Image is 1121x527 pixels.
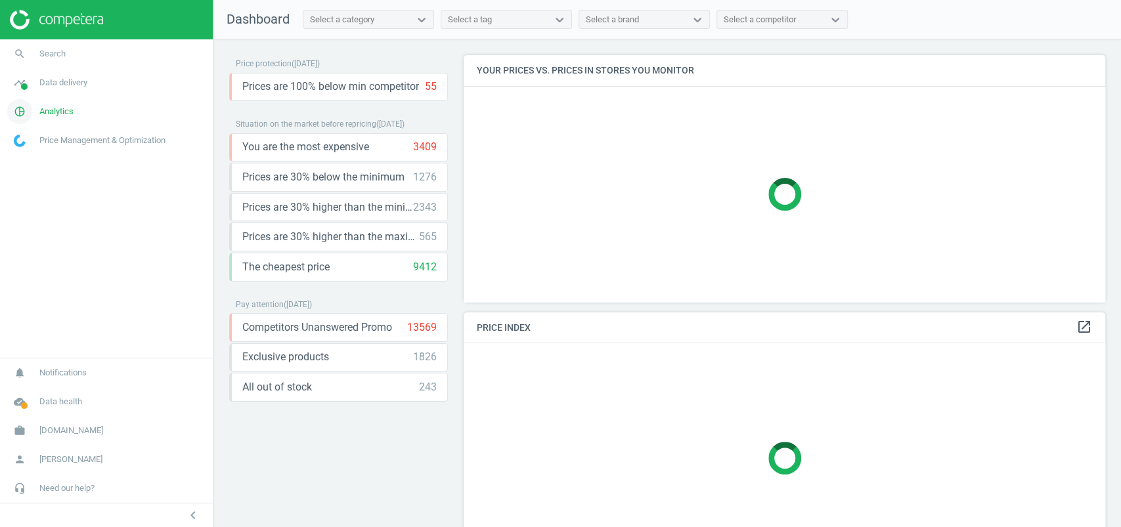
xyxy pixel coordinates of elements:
[7,389,32,414] i: cloud_done
[724,14,796,26] div: Select a competitor
[39,482,95,494] span: Need our help?
[39,77,87,89] span: Data delivery
[7,70,32,95] i: timeline
[7,447,32,472] i: person
[236,119,376,129] span: Situation on the market before repricing
[236,59,292,68] span: Price protection
[310,14,374,26] div: Select a category
[242,200,413,215] span: Prices are 30% higher than the minimum
[413,170,437,184] div: 1276
[292,59,320,68] span: ( [DATE] )
[419,380,437,394] div: 243
[464,312,1105,343] h4: Price Index
[7,360,32,385] i: notifications
[242,140,369,154] span: You are the most expensive
[413,200,437,215] div: 2343
[448,14,492,26] div: Select a tag
[10,10,103,30] img: ajHJNr6hYgQAAAAASUVORK5CYII=
[242,170,405,184] span: Prices are 30% below the minimum
[413,260,437,274] div: 9412
[413,350,437,364] div: 1826
[464,55,1105,86] h4: Your prices vs. prices in stores you monitor
[39,106,74,117] span: Analytics
[413,140,437,154] div: 3409
[284,300,312,309] span: ( [DATE] )
[1076,319,1092,336] a: open_in_new
[419,230,437,244] div: 565
[242,230,419,244] span: Prices are 30% higher than the maximal
[242,260,330,274] span: The cheapest price
[39,135,165,146] span: Price Management & Optimization
[177,507,209,524] button: chevron_left
[39,367,87,379] span: Notifications
[39,425,103,436] span: [DOMAIN_NAME]
[185,507,201,523] i: chevron_left
[242,320,392,335] span: Competitors Unanswered Promo
[1076,319,1092,335] i: open_in_new
[39,396,82,408] span: Data health
[7,476,32,501] i: headset_mic
[39,453,102,465] span: [PERSON_NAME]
[407,320,437,335] div: 13569
[242,350,329,364] span: Exclusive products
[39,48,66,60] span: Search
[14,135,26,147] img: wGWNvw8QSZomAAAAABJRU5ErkJggg==
[376,119,405,129] span: ( [DATE] )
[7,41,32,66] i: search
[227,11,290,27] span: Dashboard
[242,380,312,394] span: All out of stock
[242,79,419,94] span: Prices are 100% below min competitor
[7,418,32,443] i: work
[425,79,437,94] div: 55
[7,99,32,124] i: pie_chart_outlined
[236,300,284,309] span: Pay attention
[586,14,639,26] div: Select a brand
